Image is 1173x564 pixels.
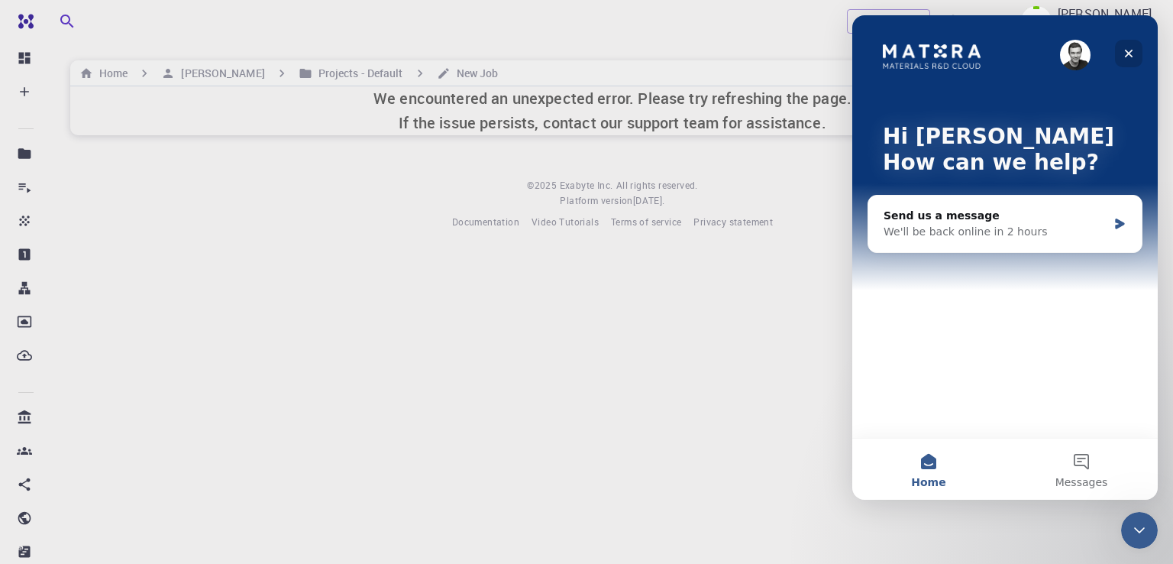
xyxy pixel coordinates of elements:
span: Platform version [560,193,632,209]
a: Upgrade [847,9,930,34]
h6: We encountered an unexpected error. Please try refreshing the page. If the issue persists, contac... [373,86,851,135]
iframe: Intercom live chat [1121,512,1158,549]
h6: New Job [451,65,499,82]
h6: Projects - Default [312,65,403,82]
span: Exabyte Inc. [560,179,613,191]
span: Terms of service [611,216,681,228]
span: [DATE] . [633,194,665,206]
span: Video Tutorials [532,216,599,228]
h6: [PERSON_NAME] [175,65,264,82]
a: Exabyte Inc. [560,178,613,193]
a: Video Tutorials [532,215,599,230]
iframe: Intercom live chat [852,15,1158,500]
img: logo [12,14,34,29]
span: Documentation [452,216,519,228]
span: All rights reserved. [616,178,698,193]
h6: Home [93,65,128,82]
a: Documentation [452,215,519,230]
span: Support [31,11,86,24]
a: Terms of service [611,215,681,230]
p: [PERSON_NAME] [1058,5,1152,23]
span: © 2025 [527,178,559,193]
nav: breadcrumb [76,65,501,82]
img: Yogendra Singh [1021,6,1052,37]
a: Privacy statement [693,215,773,230]
a: [DATE]. [633,193,665,209]
span: Privacy statement [693,216,773,228]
